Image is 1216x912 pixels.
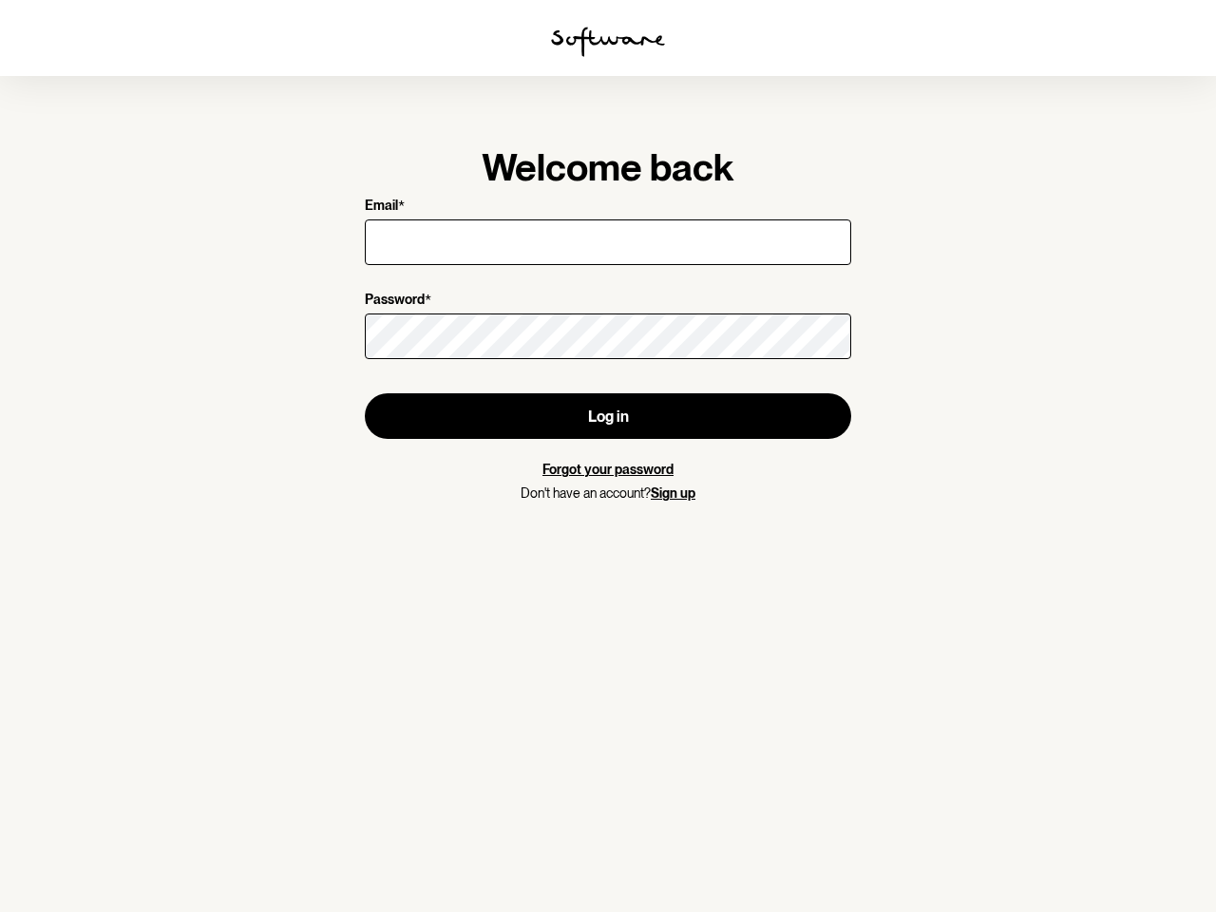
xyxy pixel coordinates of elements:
p: Don't have an account? [365,485,851,502]
p: Password [365,292,425,310]
h1: Welcome back [365,144,851,190]
a: Sign up [651,485,695,501]
p: Email [365,198,398,216]
img: software logo [551,27,665,57]
button: Log in [365,393,851,439]
a: Forgot your password [542,462,674,477]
